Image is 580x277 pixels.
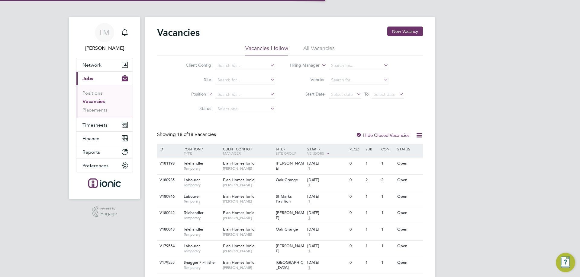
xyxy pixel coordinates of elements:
[223,151,241,156] span: Manager
[223,161,254,166] span: Elan Homes Ionic
[348,241,364,252] div: 0
[171,91,206,97] label: Position
[307,161,346,166] div: [DATE]
[307,210,346,216] div: [DATE]
[184,260,216,265] span: Snagger / Finisher
[364,175,380,186] div: 2
[215,61,275,70] input: Search for...
[380,144,395,154] div: Conf
[88,178,121,188] img: ionic-logo-retina.png
[223,210,254,215] span: Elan Homes Ionic
[307,216,311,221] span: 1
[364,191,380,202] div: 1
[157,27,200,39] h2: Vacancies
[396,224,422,235] div: Open
[348,257,364,268] div: 0
[176,77,211,82] label: Site
[348,144,364,154] div: Reqd
[82,107,108,113] a: Placements
[307,265,311,270] span: 1
[158,158,179,169] div: V181198
[348,175,364,186] div: 0
[82,163,108,168] span: Preferences
[223,183,273,187] span: [PERSON_NAME]
[184,177,200,182] span: Labourer
[223,199,273,204] span: [PERSON_NAME]
[348,224,364,235] div: 0
[307,260,346,265] div: [DATE]
[307,183,311,188] span: 1
[380,257,395,268] div: 1
[276,177,298,182] span: Oak Grange
[276,194,292,204] span: St Marks Pavillion
[215,76,275,84] input: Search for...
[184,166,220,171] span: Temporary
[82,149,100,155] span: Reports
[223,166,273,171] span: [PERSON_NAME]
[380,241,395,252] div: 1
[76,23,133,52] a: LM[PERSON_NAME]
[76,45,133,52] span: Laura Moody
[223,194,254,199] span: Elan Homes Ionic
[76,72,133,85] button: Jobs
[223,232,273,237] span: [PERSON_NAME]
[158,257,179,268] div: V179555
[396,207,422,219] div: Open
[184,194,200,199] span: Labourer
[329,76,388,84] input: Search for...
[82,99,105,104] a: Vacancies
[380,207,395,219] div: 1
[82,62,101,68] span: Network
[276,151,296,156] span: Site Group
[223,260,254,265] span: Elan Homes Ionic
[348,158,364,169] div: 0
[184,243,200,248] span: Labourer
[387,27,423,36] button: New Vacancy
[290,91,325,97] label: Start Date
[184,151,192,156] span: Type
[177,131,216,137] span: 18 Vacancies
[100,211,117,216] span: Engage
[76,145,133,159] button: Reports
[285,62,320,68] label: Hiring Manager
[362,90,370,98] span: To
[396,144,422,154] div: Status
[276,210,304,220] span: [PERSON_NAME]
[184,210,204,215] span: Telehandler
[364,224,380,235] div: 1
[348,207,364,219] div: 0
[307,166,311,171] span: 1
[396,257,422,268] div: Open
[396,175,422,186] div: Open
[69,17,140,199] nav: Main navigation
[82,122,108,128] span: Timesheets
[307,151,324,156] span: Vendors
[100,206,117,211] span: Powered by
[364,144,380,154] div: Sub
[177,131,188,137] span: 18 of
[307,194,346,199] div: [DATE]
[82,136,99,141] span: Finance
[158,224,179,235] div: V180043
[158,241,179,252] div: V179554
[307,227,346,232] div: [DATE]
[184,249,220,253] span: Temporary
[307,178,346,183] div: [DATE]
[348,191,364,202] div: 0
[396,158,422,169] div: Open
[380,191,395,202] div: 1
[276,227,298,232] span: Oak Grange
[364,158,380,169] div: 1
[184,232,220,237] span: Temporary
[223,216,273,220] span: [PERSON_NAME]
[76,85,133,118] div: Jobs
[179,144,221,158] div: Position /
[356,132,410,138] label: Hide Closed Vacancies
[374,92,395,97] span: Select date
[307,244,346,249] div: [DATE]
[184,265,220,270] span: Temporary
[276,260,303,270] span: [GEOGRAPHIC_DATA]
[158,144,179,154] div: ID
[306,144,348,159] div: Start /
[184,161,204,166] span: Telehandler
